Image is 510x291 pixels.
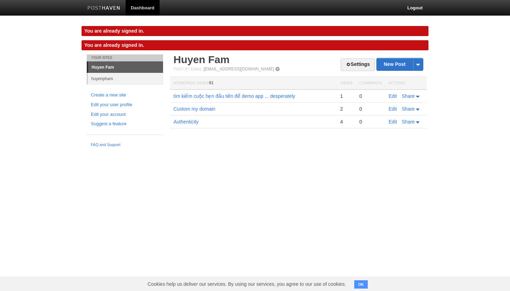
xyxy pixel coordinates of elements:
a: × [420,40,427,49]
button: OK [354,280,368,289]
div: 1 [340,93,352,99]
a: New Post [377,58,423,70]
a: Authenticity [173,119,198,125]
li: Your Sites [87,54,163,61]
span: Share [402,106,415,112]
span: Post by Email [173,67,202,71]
a: Huyen Fam [88,62,163,73]
a: huyenpham [88,73,163,84]
span: Share [402,93,415,99]
div: 2 [340,106,352,112]
div: 0 [359,119,382,125]
a: Create a new site [91,92,159,99]
div: 0 [359,93,382,99]
th: Views [337,77,356,90]
th: Comments [356,77,385,90]
a: [EMAIL_ADDRESS][DOMAIN_NAME] [204,67,274,71]
a: FAQ and Support [91,142,159,148]
a: Edit [389,106,397,112]
div: 0 [359,106,382,112]
a: Settings [341,58,375,71]
a: Huyen Fam [173,54,230,65]
span: You are already signed in. [84,42,144,48]
div: You are already signed in. [82,26,428,36]
a: tìm kiếm cuộc hẹn đầu tiên để demo app ... desperately [173,93,295,99]
th: Actions [385,77,427,90]
th: Homepage Views [170,77,337,90]
a: Edit [389,119,397,125]
a: Custom my domain [173,106,215,112]
a: Edit [389,93,397,99]
a: Edit your account [91,111,159,118]
img: Posthaven-bar [87,6,120,11]
a: Suggest a feature [91,120,159,128]
div: 4 [340,119,352,125]
span: Share [402,119,415,125]
span: 91 [209,80,213,85]
span: Cookies help us deliver our services. By using our services, you agree to our use of cookies. [141,277,353,291]
a: Edit your user profile [91,101,159,109]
